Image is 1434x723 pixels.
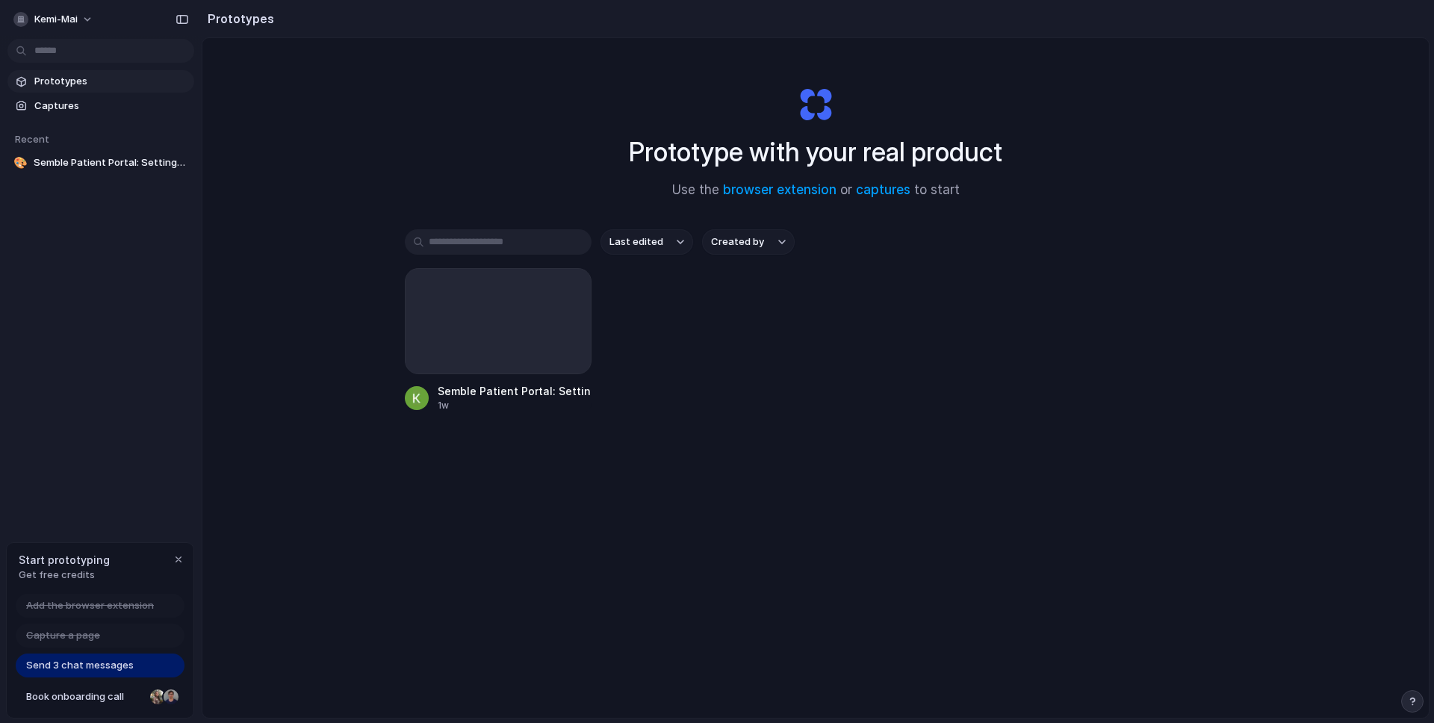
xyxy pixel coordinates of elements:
[202,10,274,28] h2: Prototypes
[34,155,188,170] span: Semble Patient Portal: Settings Sidebar
[609,235,663,249] span: Last edited
[13,155,28,170] div: 🎨
[7,7,101,31] button: kemi-mai
[162,688,180,706] div: Christian Iacullo
[26,689,144,704] span: Book onboarding call
[438,399,592,412] div: 1w
[16,685,184,709] a: Book onboarding call
[629,132,1002,172] h1: Prototype with your real product
[15,133,49,145] span: Recent
[7,152,194,174] a: 🎨Semble Patient Portal: Settings Sidebar
[600,229,693,255] button: Last edited
[405,268,592,412] a: Semble Patient Portal: Settings Sidebar1w
[19,568,110,583] span: Get free credits
[438,383,592,399] div: Semble Patient Portal: Settings Sidebar
[7,95,194,117] a: Captures
[702,229,795,255] button: Created by
[723,182,836,197] a: browser extension
[149,688,167,706] div: Nicole Kubica
[19,552,110,568] span: Start prototyping
[26,628,100,643] span: Capture a page
[711,235,764,249] span: Created by
[7,70,194,93] a: Prototypes
[672,181,960,200] span: Use the or to start
[856,182,910,197] a: captures
[34,99,188,114] span: Captures
[26,658,134,673] span: Send 3 chat messages
[34,74,188,89] span: Prototypes
[34,12,78,27] span: kemi-mai
[26,598,154,613] span: Add the browser extension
